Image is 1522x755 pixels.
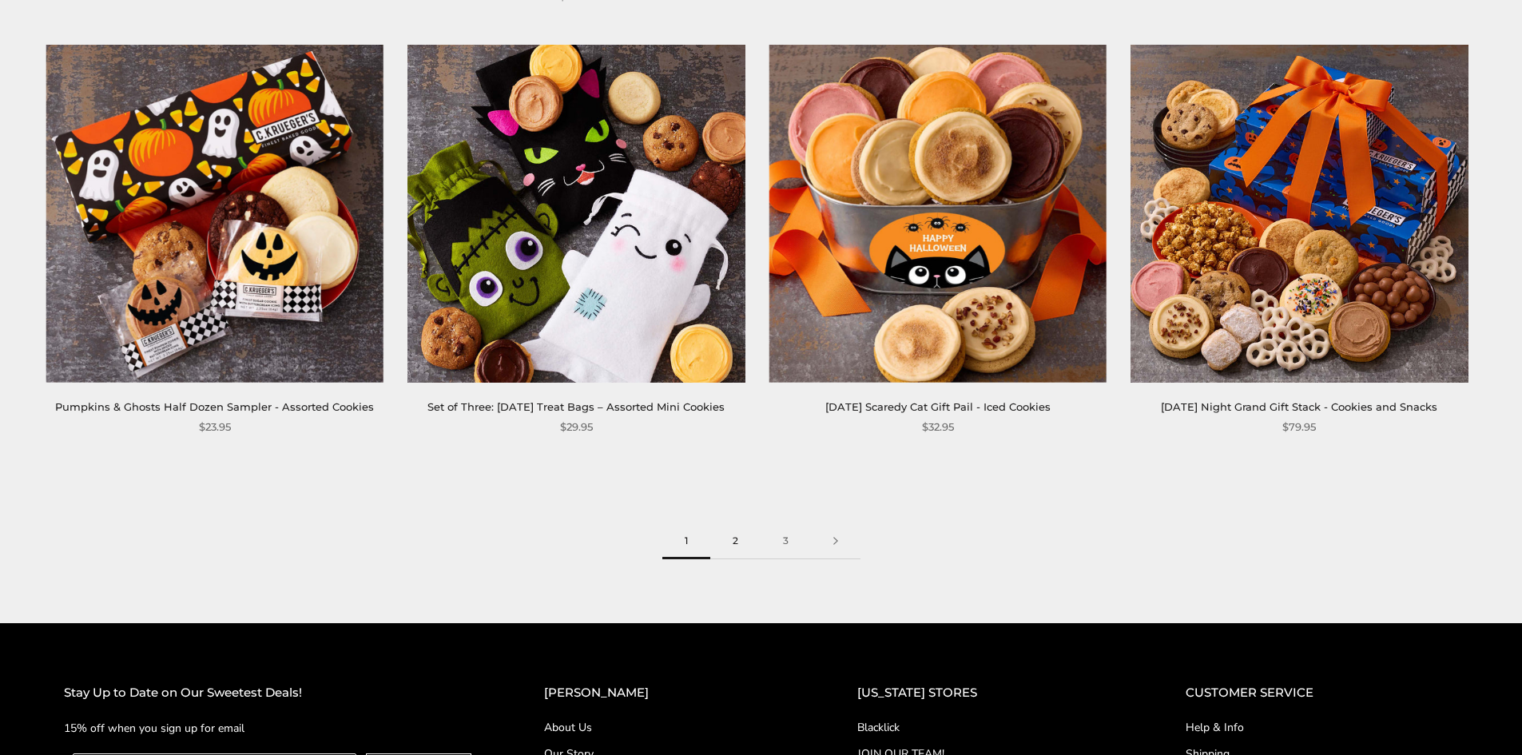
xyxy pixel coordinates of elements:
p: 15% off when you sign up for email [64,719,480,737]
span: 1 [662,523,710,559]
a: Next page [811,523,860,559]
a: Blacklick [857,719,1122,736]
span: $79.95 [1282,419,1316,435]
a: Set of Three: [DATE] Treat Bags – Assorted Mini Cookies [427,400,725,413]
a: Pumpkins & Ghosts Half Dozen Sampler - Assorted Cookies [55,400,374,413]
img: Halloween Night Grand Gift Stack - Cookies and Snacks [1131,45,1468,382]
a: 3 [761,523,811,559]
a: Help & Info [1186,719,1458,736]
a: About Us [544,719,793,736]
img: Pumpkins & Ghosts Half Dozen Sampler - Assorted Cookies [46,45,383,382]
h2: CUSTOMER SERVICE [1186,683,1458,703]
h2: Stay Up to Date on Our Sweetest Deals! [64,683,480,703]
a: [DATE] Night Grand Gift Stack - Cookies and Snacks [1161,400,1437,413]
span: $23.95 [199,419,231,435]
img: Halloween Scaredy Cat Gift Pail - Iced Cookies [769,45,1107,382]
span: $32.95 [922,419,954,435]
h2: [PERSON_NAME] [544,683,793,703]
span: $29.95 [560,419,593,435]
h2: [US_STATE] STORES [857,683,1122,703]
a: 2 [710,523,761,559]
a: [DATE] Scaredy Cat Gift Pail - Iced Cookies [825,400,1051,413]
img: Set of Three: Halloween Treat Bags – Assorted Mini Cookies [407,45,745,382]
